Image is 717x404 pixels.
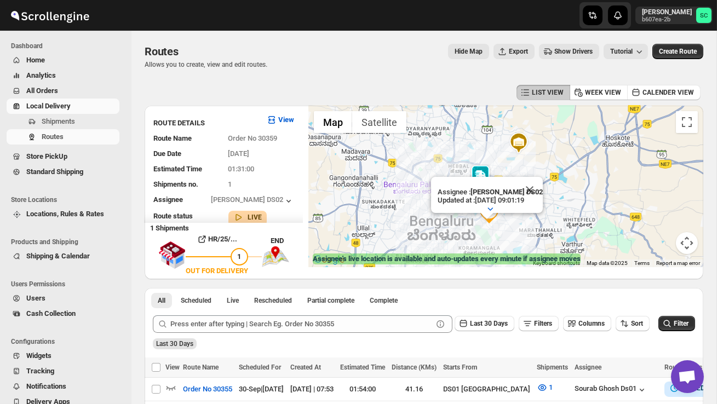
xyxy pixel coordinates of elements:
span: Distance (KMs) [392,363,437,371]
span: Scheduled [181,296,211,305]
button: Tutorial [604,44,648,59]
span: Locations, Rules & Rates [26,210,104,218]
span: Estimated Time [153,165,202,173]
span: Assignee [575,363,601,371]
button: CALENDER VIEW [627,85,701,100]
span: Scheduled For [239,363,281,371]
span: Filter [674,320,689,327]
p: b607ea-2b [642,16,692,23]
img: ScrollEngine [9,2,91,29]
span: Live [227,296,239,305]
text: SC [700,12,708,19]
div: DS01 [GEOGRAPHIC_DATA] [443,384,530,395]
button: Create Route [652,44,703,59]
span: Dashboard [11,42,124,50]
button: Sourab Ghosh Ds01 [575,384,647,395]
button: Map camera controls [676,232,698,254]
span: Standard Shipping [26,168,83,176]
button: Analytics [7,68,119,83]
span: Map data ©2025 [587,260,628,266]
div: 01:54:00 [340,384,385,395]
button: Routes [7,129,119,145]
button: Tracking [7,363,119,379]
span: Assignee [153,195,183,204]
span: Hide Map [455,47,483,56]
button: Shipping & Calendar [7,249,119,264]
span: Show Drivers [554,47,593,56]
span: Shipping & Calendar [26,252,90,260]
button: Map action label [448,44,489,59]
span: Routes [145,45,179,58]
span: Users Permissions [11,280,124,288]
a: Terms (opens in new tab) [634,260,650,266]
span: Route Status [664,363,702,371]
button: Filter [658,316,695,331]
span: Tracking [26,367,54,375]
p: Assignee : [438,188,543,196]
p: Allows you to create, view and edit routes. [145,60,267,69]
span: Order No 30359 [228,134,278,142]
span: Created At [290,363,321,371]
span: Route Name [183,363,219,371]
button: Order No 30355 [176,380,239,398]
button: Sort [616,316,650,331]
span: Create Route [659,47,697,56]
button: Columns [563,316,611,331]
span: 01:31:00 [228,165,255,173]
img: Google [311,253,347,267]
span: 1 [549,383,553,391]
span: Last 30 Days [470,320,508,327]
button: [PERSON_NAME] DS02 [211,195,294,206]
div: 1 [478,201,500,223]
span: Filters [534,320,552,327]
button: Widgets [7,348,119,363]
span: Sanjay chetri [696,8,712,23]
b: LIVE [248,213,262,221]
span: Route status [153,212,193,220]
button: Home [7,53,119,68]
span: Order No 30355 [183,384,232,395]
div: 41.16 [392,384,437,395]
span: Shipments no. [153,180,198,188]
span: All [158,296,165,305]
span: Complete [370,296,398,305]
span: Store Locations [11,195,124,204]
span: View [165,363,180,371]
button: View [260,111,301,129]
p: Updated at : [DATE] 09:01:19 [438,196,543,204]
span: Routes [42,132,64,141]
button: Locations, Rules & Rates [7,206,119,222]
span: Cash Collection [26,309,76,318]
b: [PERSON_NAME] DS02 [471,188,543,196]
button: User menu [635,7,713,24]
button: LIST VIEW [517,85,570,100]
button: Show Drivers [539,44,599,59]
span: Shipments [537,363,568,371]
span: LIST VIEW [532,88,564,97]
span: Sort [631,320,643,327]
span: Export [509,47,528,56]
span: WEEK VIEW [585,88,621,97]
button: Show satellite imagery [352,111,406,133]
span: Starts From [443,363,477,371]
button: Shipments [7,114,119,129]
span: Partial complete [307,296,354,305]
h3: ROUTE DETAILS [153,118,257,129]
span: Home [26,56,45,64]
span: Columns [578,320,605,327]
span: Users [26,294,45,302]
div: Open chat [671,360,704,393]
span: 30-Sep | [DATE] [239,385,284,393]
span: Rescheduled [254,296,292,305]
button: Export [494,44,535,59]
button: LIVE [233,212,262,223]
span: Products and Shipping [11,238,124,246]
img: trip_end.png [262,246,289,267]
span: Due Date [153,149,181,158]
span: CALENDER VIEW [643,88,694,97]
span: Store PickUp [26,152,67,160]
b: View [278,116,294,124]
span: [DATE] [228,149,250,158]
span: Shipments [42,117,75,125]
